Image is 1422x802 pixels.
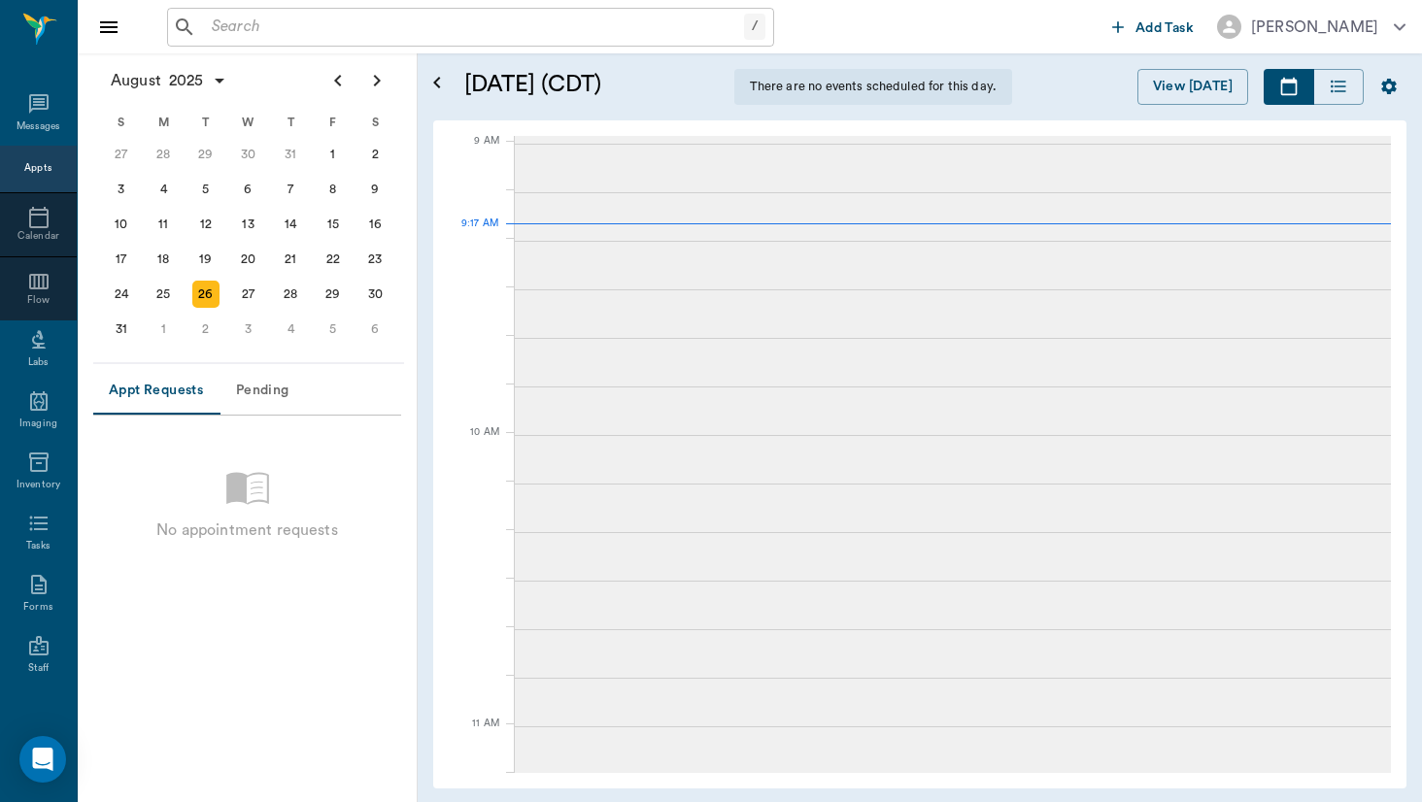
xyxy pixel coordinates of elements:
div: Imaging [19,417,57,431]
div: Labs [28,355,49,370]
div: Friday, September 5, 2025 [320,316,347,343]
div: Wednesday, August 13, 2025 [235,211,262,238]
div: Saturday, September 6, 2025 [361,316,389,343]
div: Friday, August 1, 2025 [320,141,347,168]
div: Tuesday, September 2, 2025 [192,316,220,343]
div: Tuesday, August 12, 2025 [192,211,220,238]
div: Tuesday, August 19, 2025 [192,246,220,273]
div: Wednesday, August 6, 2025 [235,176,262,203]
div: Monday, August 18, 2025 [150,246,177,273]
div: Messages [17,119,61,134]
div: Saturday, August 2, 2025 [361,141,389,168]
div: S [100,108,143,137]
div: Tuesday, August 5, 2025 [192,176,220,203]
div: 10 AM [449,422,499,471]
button: August2025 [101,61,237,100]
div: Monday, August 25, 2025 [150,281,177,308]
div: Friday, August 8, 2025 [320,176,347,203]
div: Wednesday, August 20, 2025 [235,246,262,273]
button: Add Task [1104,9,1202,45]
input: Search [204,14,744,41]
div: Saturday, August 30, 2025 [361,281,389,308]
button: Appt Requests [93,368,219,415]
div: Thursday, August 21, 2025 [277,246,304,273]
div: Appointment request tabs [93,368,401,415]
div: Appts [24,161,51,176]
div: Wednesday, July 30, 2025 [235,141,262,168]
h5: [DATE] (CDT) [464,69,719,100]
p: No appointment requests [156,518,337,542]
div: Staff [28,661,49,676]
button: View [DATE] [1137,69,1248,105]
div: / [744,14,765,40]
div: Monday, August 11, 2025 [150,211,177,238]
button: Open calendar [425,46,449,120]
div: Saturday, August 23, 2025 [361,246,389,273]
div: S [354,108,396,137]
div: Friday, August 29, 2025 [320,281,347,308]
div: M [143,108,186,137]
div: [PERSON_NAME] [1251,16,1378,39]
div: T [269,108,312,137]
span: August [107,67,165,94]
button: Next page [357,61,396,100]
div: T [185,108,227,137]
div: 9 AM [449,131,499,180]
div: Sunday, August 31, 2025 [108,316,135,343]
button: [PERSON_NAME] [1202,9,1421,45]
div: Sunday, July 27, 2025 [108,141,135,168]
div: Thursday, August 14, 2025 [277,211,304,238]
div: Open Intercom Messenger [19,736,66,783]
div: Tasks [26,539,51,553]
div: Thursday, July 31, 2025 [277,141,304,168]
div: There are no events scheduled for this day. [734,69,1012,105]
div: Tuesday, July 29, 2025 [192,141,220,168]
div: Wednesday, August 27, 2025 [235,281,262,308]
div: Monday, September 1, 2025 [150,316,177,343]
button: Previous page [319,61,357,100]
div: Wednesday, September 3, 2025 [235,316,262,343]
div: Monday, August 4, 2025 [150,176,177,203]
div: Thursday, August 28, 2025 [277,281,304,308]
div: Saturday, August 16, 2025 [361,211,389,238]
div: Friday, August 22, 2025 [320,246,347,273]
div: Today, Tuesday, August 26, 2025 [192,281,220,308]
div: Sunday, August 24, 2025 [108,281,135,308]
div: 11 AM [449,714,499,762]
div: W [227,108,270,137]
span: 2025 [165,67,208,94]
div: Saturday, August 9, 2025 [361,176,389,203]
div: Friday, August 15, 2025 [320,211,347,238]
div: Forms [23,600,52,615]
div: F [312,108,355,137]
div: Inventory [17,478,60,492]
div: Thursday, September 4, 2025 [277,316,304,343]
button: Close drawer [89,8,128,47]
div: Sunday, August 17, 2025 [108,246,135,273]
div: Sunday, August 3, 2025 [108,176,135,203]
div: Monday, July 28, 2025 [150,141,177,168]
div: Thursday, August 7, 2025 [277,176,304,203]
div: Sunday, August 10, 2025 [108,211,135,238]
button: Pending [219,368,306,415]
